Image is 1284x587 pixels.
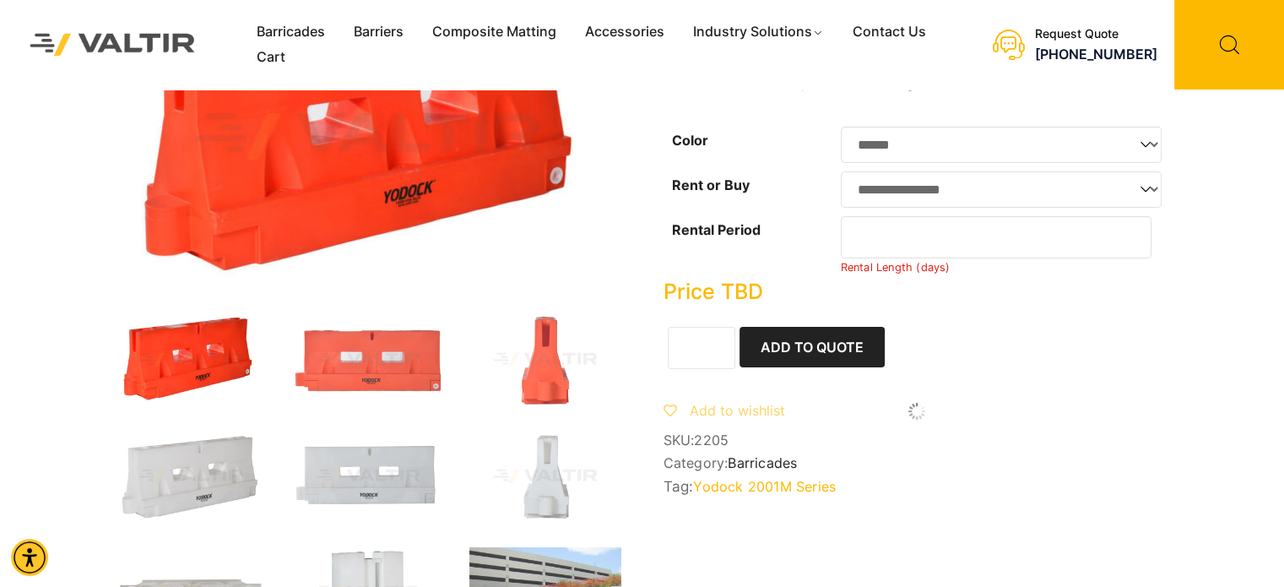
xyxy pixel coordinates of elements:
[668,327,735,369] input: Product quantity
[11,539,48,576] div: Accessibility Menu
[672,132,708,149] label: Color
[694,432,729,448] span: 2205
[242,45,300,70] a: Cart
[841,261,951,274] small: Rental Length (days)
[292,431,444,522] img: A white plastic device with two rectangular openings and a logo, likely a component or accessory ...
[469,431,621,522] img: A white plastic component with a vertical design, featuring a slot at the top and a cylindrical p...
[1035,46,1157,63] a: call (888) 496-3625
[740,327,885,367] button: Add to Quote
[841,216,1152,258] input: Number
[242,19,339,45] a: Barricades
[728,454,797,471] a: Barricades
[664,455,1170,471] span: Category:
[469,314,621,405] img: An orange plastic object with a triangular shape, featuring a slot at the top and a circular base.
[664,279,763,304] bdi: Price TBD
[292,314,444,405] img: An orange traffic barrier with reflective white panels and the brand name "YODOCK" printed on it.
[838,19,940,45] a: Contact Us
[13,16,213,73] img: Valtir Rentals
[679,19,838,45] a: Industry Solutions
[664,212,841,279] th: Rental Period
[115,431,267,522] img: A white plastic dock component with openings, labeled "YODOCK," designed for modular assembly or ...
[664,432,1170,448] span: SKU:
[693,478,836,495] a: Yodock 2001M Series
[418,19,571,45] a: Composite Matting
[672,177,750,193] label: Rent or Buy
[339,19,418,45] a: Barriers
[115,314,267,405] img: 2001M_Org_3Q.jpg
[664,478,1170,495] span: Tag:
[1035,27,1157,41] div: Request Quote
[571,19,679,45] a: Accessories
